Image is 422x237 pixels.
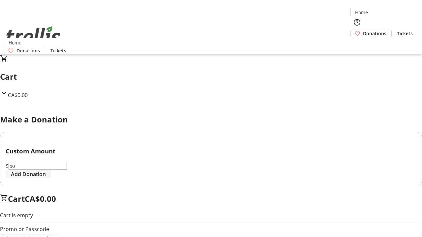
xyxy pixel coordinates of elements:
span: Donations [16,47,40,54]
a: Tickets [392,30,418,37]
button: Add Donation [6,170,51,178]
a: Home [4,39,25,46]
button: Cart [350,37,364,50]
a: Home [351,9,372,16]
h3: Custom Amount [6,146,416,156]
span: CA$0.00 [25,193,56,204]
img: Orient E2E Organization d0hUur2g40's Logo [4,19,63,52]
span: Add Donation [11,170,46,178]
span: Home [9,39,21,46]
span: $ [6,162,9,170]
span: Tickets [397,30,413,37]
span: Tickets [50,47,66,54]
span: Home [355,9,368,16]
button: Help [350,16,364,29]
input: Donation Amount [9,163,67,170]
a: Donations [4,47,45,54]
span: Donations [363,30,386,37]
a: Tickets [45,47,72,54]
span: CA$0.00 [8,92,28,99]
a: Donations [350,30,392,37]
